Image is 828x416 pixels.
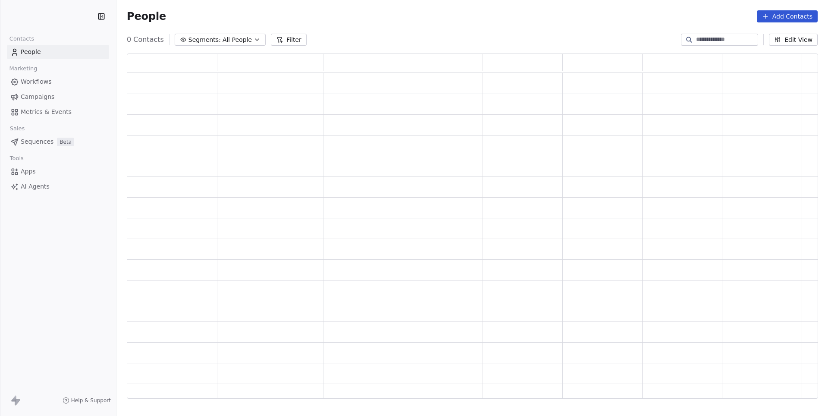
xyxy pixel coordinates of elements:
span: Tools [6,152,27,165]
a: People [7,45,109,59]
span: Apps [21,167,36,176]
span: Metrics & Events [21,107,72,117]
span: People [21,47,41,57]
button: Edit View [769,34,818,46]
span: 0 Contacts [127,35,164,45]
button: Add Contacts [757,10,818,22]
span: Segments: [188,35,221,44]
span: Sales [6,122,28,135]
span: Help & Support [71,397,111,404]
a: SequencesBeta [7,135,109,149]
span: Marketing [6,62,41,75]
span: Workflows [21,77,52,86]
span: Contacts [6,32,38,45]
span: People [127,10,166,23]
span: AI Agents [21,182,50,191]
span: Beta [57,138,74,146]
a: Apps [7,164,109,179]
span: Sequences [21,137,53,146]
span: All People [223,35,252,44]
a: Metrics & Events [7,105,109,119]
a: Workflows [7,75,109,89]
a: Campaigns [7,90,109,104]
a: Help & Support [63,397,111,404]
button: Filter [271,34,307,46]
span: Campaigns [21,92,54,101]
a: AI Agents [7,180,109,194]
